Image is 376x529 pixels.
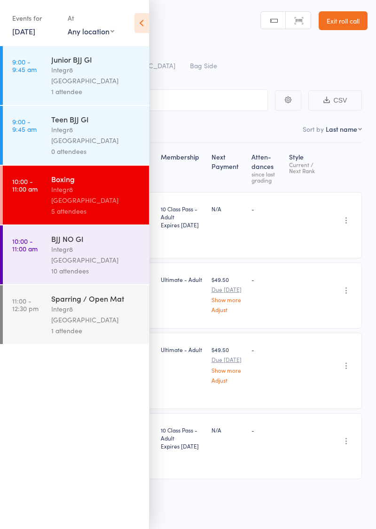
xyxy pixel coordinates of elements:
div: 1 attendee [51,325,141,336]
a: Adjust [211,306,244,313]
div: Junior BJJ GI [51,54,141,64]
div: 10 Class Pass - Adult [161,205,204,229]
a: 10:00 -11:00 amBJJ NO GIIntegr8 [GEOGRAPHIC_DATA]10 attendees [3,225,149,284]
div: since last grading [251,171,282,183]
div: Expires [DATE] [161,442,204,450]
a: 9:00 -9:45 amJunior BJJ GIIntegr8 [GEOGRAPHIC_DATA]1 attendee [3,46,149,105]
div: Ultimate - Adult [161,345,204,353]
div: At [68,10,114,26]
div: N/A [211,426,244,434]
div: 5 attendees [51,206,141,216]
time: 10:00 - 11:00 am [12,237,38,252]
div: - [251,275,282,283]
div: Style [285,147,328,188]
div: 10 attendees [51,265,141,276]
div: Ultimate - Adult [161,275,204,283]
a: [DATE] [12,26,35,36]
time: 9:00 - 9:45 am [12,58,37,73]
div: Sparring / Open Mat [51,293,141,304]
div: Last name [326,124,357,134]
time: 9:00 - 9:45 am [12,118,37,133]
div: BJJ NO GI [51,233,141,244]
div: Expires [DATE] [161,221,204,229]
div: - [251,205,282,213]
button: CSV [308,90,362,111]
a: 11:00 -12:30 pmSparring / Open MatIntegr8 [GEOGRAPHIC_DATA]1 attendee [3,285,149,344]
div: Boxing [51,174,141,184]
a: Show more [211,297,244,303]
div: 0 attendees [51,146,141,157]
div: Next Payment [208,147,248,188]
div: N/A [211,205,244,213]
div: 1 attendee [51,86,141,97]
div: $49.50 [211,345,244,383]
div: - [251,426,282,434]
a: Exit roll call [319,11,368,30]
small: Due [DATE] [211,286,244,293]
div: Membership [157,147,208,188]
a: 10:00 -11:00 amBoxingIntegr8 [GEOGRAPHIC_DATA]5 attendees [3,166,149,224]
div: Integr8 [GEOGRAPHIC_DATA] [51,64,141,86]
div: Events for [12,10,58,26]
div: Any location [68,26,114,36]
a: Show more [211,367,244,373]
div: Integr8 [GEOGRAPHIC_DATA] [51,184,141,206]
time: 10:00 - 11:00 am [12,177,38,192]
span: Bag Side [190,61,217,70]
div: Current / Next Rank [289,161,324,174]
div: Integr8 [GEOGRAPHIC_DATA] [51,304,141,325]
label: Sort by [303,124,324,134]
small: Due [DATE] [211,356,244,363]
div: Teen BJJ GI [51,114,141,124]
a: Adjust [211,377,244,383]
div: Integr8 [GEOGRAPHIC_DATA] [51,124,141,146]
time: 11:00 - 12:30 pm [12,297,39,312]
div: 10 Class Pass - Adult [161,426,204,450]
a: 9:00 -9:45 amTeen BJJ GIIntegr8 [GEOGRAPHIC_DATA]0 attendees [3,106,149,165]
div: $49.50 [211,275,244,313]
div: - [251,345,282,353]
div: Integr8 [GEOGRAPHIC_DATA] [51,244,141,265]
div: Atten­dances [248,147,285,188]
